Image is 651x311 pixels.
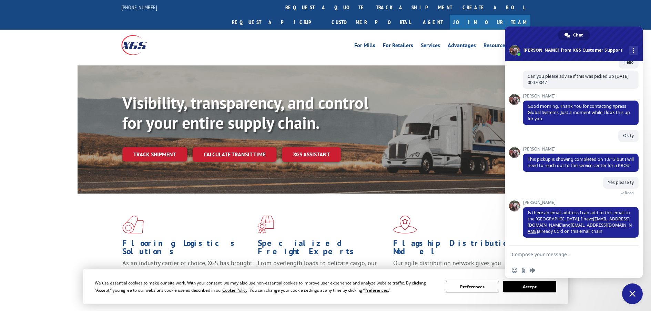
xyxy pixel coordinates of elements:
[354,43,375,50] a: For Mills
[528,210,632,234] span: Is there an email address I can add to this email to the [GEOGRAPHIC_DATA]. I have and already CC...
[326,15,416,30] a: Customer Portal
[383,43,413,50] a: For Retailers
[528,156,634,168] span: This pickup is showing completed on 10/13 but I will need to reach out to the service center for ...
[365,287,388,293] span: Preferences
[558,30,590,40] div: Chat
[623,59,634,65] span: Hello
[393,239,523,259] h1: Flagship Distribution Model
[393,259,520,275] span: Our agile distribution network gives you nationwide inventory management on demand.
[122,147,187,162] a: Track shipment
[446,281,499,292] button: Preferences
[523,94,639,99] span: [PERSON_NAME]
[528,216,630,228] a: [EMAIL_ADDRESS][DOMAIN_NAME]
[416,15,450,30] a: Agent
[258,216,274,234] img: xgs-icon-focused-on-flooring-red
[528,103,630,122] span: Good morning. Thank You for contacting Xpress Global Systems. Just a moment while I look this up ...
[448,43,476,50] a: Advantages
[258,239,388,259] h1: Specialized Freight Experts
[122,92,368,133] b: Visibility, transparency, and control for your entire supply chain.
[523,147,639,152] span: [PERSON_NAME]
[512,251,621,258] textarea: Compose your message...
[484,43,508,50] a: Resources
[521,268,526,273] span: Send a file
[393,216,417,234] img: xgs-icon-flagship-distribution-model-red
[629,46,638,55] div: More channels
[573,30,583,40] span: Chat
[95,279,438,294] div: We use essential cookies to make our site work. With your consent, we may also use non-essential ...
[222,287,247,293] span: Cookie Policy
[227,15,326,30] a: Request a pickup
[121,4,157,11] a: [PHONE_NUMBER]
[622,283,643,304] div: Close chat
[282,147,341,162] a: XGS ASSISTANT
[122,216,144,234] img: xgs-icon-total-supply-chain-intelligence-red
[122,259,252,283] span: As an industry carrier of choice, XGS has brought innovation and dedication to flooring logistics...
[503,281,556,292] button: Accept
[83,269,568,304] div: Cookie Consent Prompt
[608,179,634,185] span: Yes please ty
[193,147,276,162] a: Calculate transit time
[523,200,639,205] span: [PERSON_NAME]
[530,268,535,273] span: Audio message
[258,259,388,290] p: From overlength loads to delicate cargo, our experienced staff knows the best way to move your fr...
[122,239,253,259] h1: Flooring Logistics Solutions
[528,222,632,234] a: [EMAIL_ADDRESS][DOMAIN_NAME]
[450,15,530,30] a: Join Our Team
[512,268,517,273] span: Insert an emoji
[625,190,634,195] span: Read
[421,43,440,50] a: Services
[528,73,629,85] span: Can you please advise if this was picked up [DATE] 00070047
[623,133,634,138] span: Ok ty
